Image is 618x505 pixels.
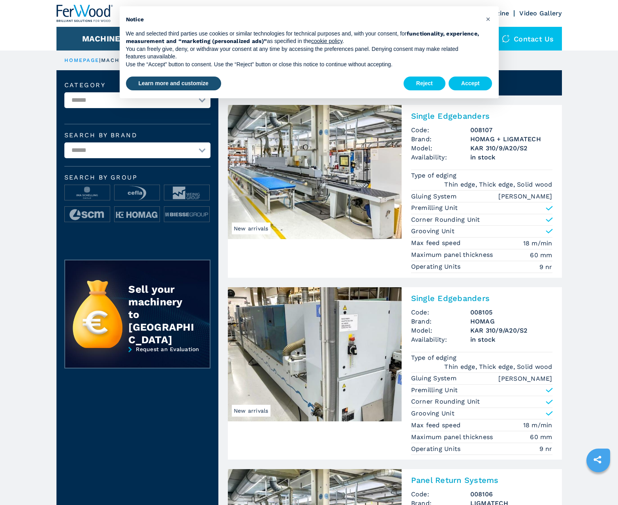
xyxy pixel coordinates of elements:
[99,57,101,63] span: |
[126,30,480,45] p: We and selected third parties use cookies or similar technologies for technical purposes and, wit...
[164,185,209,201] img: image
[101,57,135,64] p: machines
[482,13,495,25] button: Close this notice
[486,14,490,24] span: ×
[411,475,552,485] h2: Panel Return Systems
[411,239,463,247] p: Max feed speed
[82,34,126,43] button: Machines
[411,433,495,441] p: Maximum panel thickness
[311,38,342,44] a: cookie policy
[411,308,470,317] span: Code:
[444,180,552,189] em: Thin edge, Thick edge, Solid wood
[126,30,479,45] strong: functionality, experience, measurement and “marketing (personalized ads)”
[411,251,495,259] p: Maximum panel thickness
[64,174,210,181] span: Search by group
[470,125,552,135] h3: 008107
[65,185,110,201] img: image
[128,283,194,346] div: Sell your machinery to [GEOGRAPHIC_DATA]
[411,262,463,271] p: Operating Units
[530,251,552,260] em: 60 mm
[56,5,113,22] img: Ferwood
[584,469,612,499] iframe: Chat
[539,444,552,453] em: 9 nr
[411,386,458,395] p: Premilling Unit
[519,9,562,17] a: Video Gallery
[470,490,552,499] h3: 008106
[470,308,552,317] h3: 008105
[228,287,562,460] a: Single Edgebanders HOMAG KAR 310/9/A20/S2New arrivalsSingle EdgebandersCode:008105Brand:HOMAGMode...
[470,317,552,326] h3: HOMAG
[126,45,480,61] p: You can freely give, deny, or withdraw your consent at any time by accessing the preferences pane...
[494,27,562,50] div: Contact us
[498,192,552,201] em: [PERSON_NAME]
[65,207,110,223] img: image
[411,215,480,224] p: Corner Rounding Unit
[228,105,402,239] img: Single Edgebanders HOMAG + LIGMATECH KAR 310/9/A20/S2
[470,135,552,144] h3: HOMAG + LIGMATECH
[498,374,552,383] em: [PERSON_NAME]
[502,35,510,43] img: Contact us
[411,227,455,236] p: Grooving Unit
[115,207,160,223] img: image
[470,335,552,344] span: in stock
[411,317,470,326] span: Brand:
[470,326,552,335] h3: KAR 310/9/A20/S2
[411,397,480,406] p: Corner Rounding Unit
[411,144,470,153] span: Model:
[470,153,552,162] span: in stock
[411,490,470,499] span: Code:
[411,421,463,430] p: Max feed speed
[228,287,402,421] img: Single Edgebanders HOMAG KAR 310/9/A20/S2
[449,77,492,91] button: Accept
[64,132,210,138] label: Search by brand
[411,171,459,180] p: Type of edging
[411,135,470,144] span: Brand:
[411,125,470,135] span: Code:
[411,153,470,162] span: Availability:
[64,57,100,63] a: HOMEPAGE
[411,326,470,335] span: Model:
[411,294,552,303] h2: Single Edgebanders
[411,374,459,383] p: Gluing System
[232,223,270,234] span: New arrivals
[588,450,607,469] a: sharethis
[411,111,552,121] h2: Single Edgebanders
[411,335,470,344] span: Availability:
[228,105,562,278] a: Single Edgebanders HOMAG + LIGMATECH KAR 310/9/A20/S2New arrivalsSingle EdgebandersCode:008107Bra...
[530,432,552,441] em: 60 mm
[523,239,552,248] em: 18 m/min
[444,362,552,371] em: Thin edge, Thick edge, Solid wood
[470,144,552,153] h3: KAR 310/9/A20/S2
[523,421,552,430] em: 18 m/min
[539,262,552,271] em: 9 nr
[126,77,221,91] button: Learn more and customize
[411,445,463,453] p: Operating Units
[411,204,458,212] p: Premilling Unit
[64,82,210,88] label: Category
[232,405,270,417] span: New arrivals
[126,16,480,24] h2: Notice
[164,207,209,223] img: image
[411,192,459,201] p: Gluing System
[411,353,459,362] p: Type of edging
[126,61,480,69] p: Use the “Accept” button to consent. Use the “Reject” button or close this notice to continue with...
[404,77,445,91] button: Reject
[411,409,455,418] p: Grooving Unit
[64,346,210,374] a: Request an Evaluation
[115,185,160,201] img: image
